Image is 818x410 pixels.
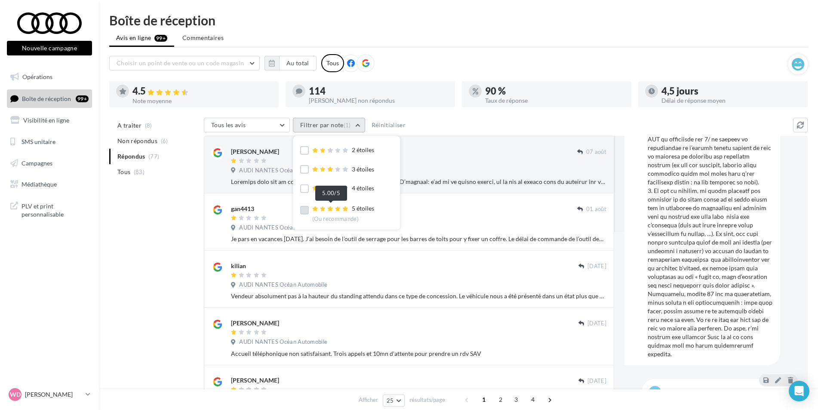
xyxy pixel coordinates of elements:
span: 1 [477,393,491,407]
span: (6) [161,138,168,144]
span: Tous [117,168,130,176]
span: Commentaires [182,34,224,42]
div: Boîte de réception [109,14,808,27]
span: 2 [494,393,507,407]
button: Filtrer par note(1) [293,118,365,132]
a: SMS unitaire [5,133,94,151]
div: kilian [231,262,246,270]
span: Tous les avis [211,121,246,129]
button: 25 [383,395,405,407]
span: (1) [344,122,351,129]
span: Choisir un point de vente ou un code magasin [117,59,244,67]
span: Non répondus [117,137,157,145]
div: Je pars en vacances [DATE]. J’ai besoin de l’outil de serrage pour les barres de toits pour y fix... [231,235,606,243]
button: Réinitialiser [368,120,409,130]
span: [DATE] [587,320,606,327]
a: PLV et print personnalisable [5,197,94,222]
span: [DATE] [587,377,606,385]
span: résultats/page [409,396,445,404]
button: Au total [264,56,317,70]
span: 25 [387,397,394,404]
a: Boîte de réception99+ [5,89,94,108]
p: [PERSON_NAME] [25,390,82,399]
span: Médiathèque [22,181,57,188]
div: Accueil téléphonique non satisfaisant. Trois appels et 10mn d'attente pour prendre un rdv SAV [231,349,606,358]
div: 3 étoiles [312,165,374,174]
span: 01 août [586,205,606,213]
a: Opérations [5,68,94,86]
span: [DATE] [587,263,606,270]
span: AN [651,388,660,397]
span: 3 [509,393,523,407]
span: 07 août [586,148,606,156]
div: 4.5 [132,86,272,96]
span: AUDI NANTES Océan Automobile [239,224,327,232]
div: Open Intercom Messenger [789,381,809,401]
div: [PERSON_NAME] [231,147,279,156]
a: WD [PERSON_NAME] [7,386,92,403]
span: (83) [134,168,145,175]
div: Vendeur absolument pas à la hauteur du standing attendu dans ce type de concession. Le véhicule n... [231,292,606,300]
div: 90 % [485,86,624,96]
button: Tous les avis [204,118,290,132]
div: 5.00/5 [315,186,347,201]
span: Boîte de réception [22,95,71,102]
div: (Ou recommande) [312,215,374,223]
div: Taux de réponse [485,98,624,104]
span: Visibilité en ligne [23,116,69,124]
button: Au total [279,56,317,70]
div: Tous [321,54,344,72]
span: Afficher [359,396,378,404]
span: WD [10,390,21,399]
div: Loremips dolo sit am cons adi elitse doei tem incidid utlaboree: D’magnaal: e’ad mi ve quisno exe... [231,177,606,186]
div: gan4413 [231,205,254,213]
span: SMS unitaire [22,138,55,145]
div: 99+ [76,95,89,102]
div: 114 [309,86,448,96]
span: (8) [145,122,152,129]
a: Campagnes [5,154,94,172]
div: 5 étoiles [312,204,374,223]
button: Nouvelle campagne [7,41,92,55]
div: [PERSON_NAME] non répondus [309,98,448,104]
span: Campagnes [22,159,52,166]
div: 4,5 jours [661,86,801,96]
span: A traiter [117,121,141,130]
span: PLV et print personnalisable [22,200,89,219]
div: 2 étoiles [312,146,374,155]
span: AUDI NANTES Océan Automobile [239,338,327,346]
a: Visibilité en ligne [5,111,94,129]
span: AUDI NANTES Océan Automobile [239,281,327,289]
a: Médiathèque [5,175,94,193]
div: [PERSON_NAME] [231,376,279,385]
span: Opérations [22,73,52,80]
div: Lo ipsu do sitamet co ADI e’Sedd Eiusmod tempor inci ut 96 lab. Et dolorema aliqua (enimadm ve qu... [648,15,773,358]
button: Choisir un point de vente ou un code magasin [109,56,260,70]
div: [PERSON_NAME] [231,319,279,327]
div: Délai de réponse moyen [661,98,801,104]
span: AUDI NANTES Océan Automobile [239,167,327,174]
div: Note moyenne [132,98,272,104]
div: 4 étoiles [312,184,374,193]
span: 4 [526,393,540,407]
